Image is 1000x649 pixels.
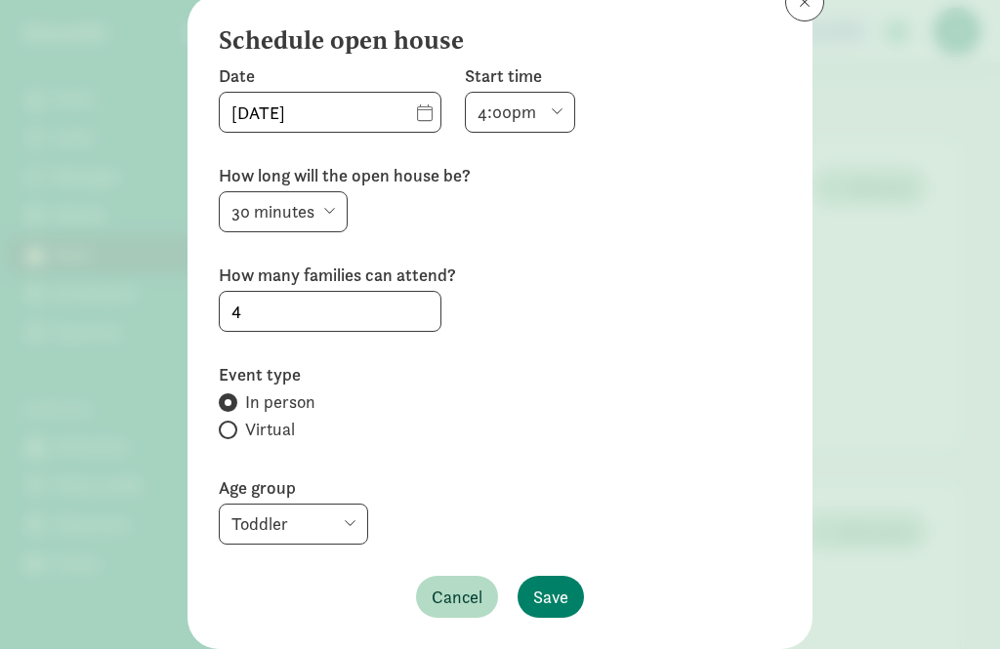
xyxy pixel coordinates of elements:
[219,164,781,187] label: How long will the open house be?
[533,584,568,610] span: Save
[416,576,498,618] button: Cancel
[219,64,441,88] label: Date
[219,363,781,386] label: Event type
[219,264,781,287] label: How many families can attend?
[219,476,781,500] label: Age group
[245,390,315,414] span: In person
[518,576,584,618] button: Save
[245,418,295,441] span: Virtual
[465,64,575,88] label: Start time
[219,25,731,57] h4: Schedule open house
[432,584,482,610] span: Cancel
[902,555,1000,649] iframe: Chat Widget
